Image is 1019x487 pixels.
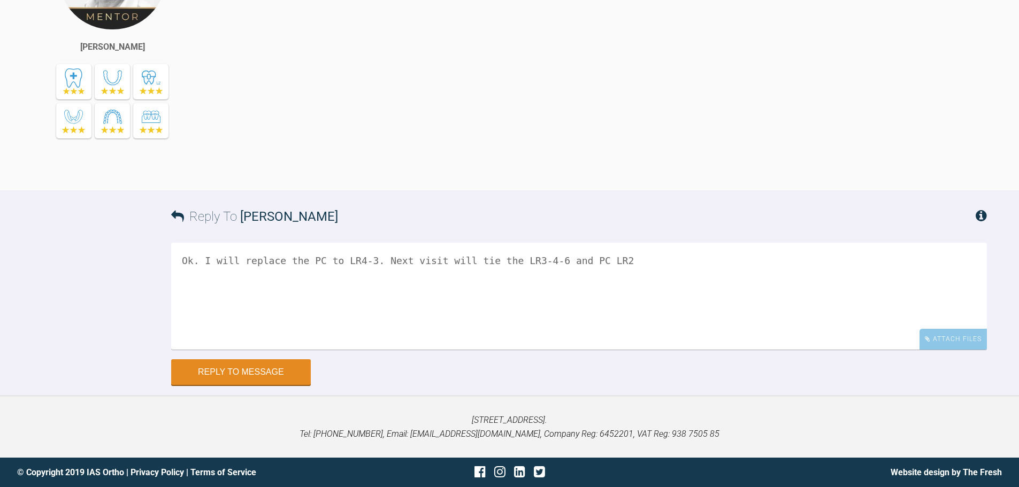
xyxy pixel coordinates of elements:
span: [PERSON_NAME] [240,209,338,224]
a: Website design by The Fresh [891,467,1002,477]
div: Attach Files [920,329,987,350]
textarea: Ok. I will replace the PC to LR4-3. Next visit will tie the LR3-4-6 and PC LR2 [171,243,987,350]
button: Reply to Message [171,359,311,385]
a: Terms of Service [190,467,256,477]
a: Privacy Policy [131,467,184,477]
h3: Reply To [171,206,338,227]
p: [STREET_ADDRESS]. Tel: [PHONE_NUMBER], Email: [EMAIL_ADDRESS][DOMAIN_NAME], Company Reg: 6452201,... [17,413,1002,440]
div: © Copyright 2019 IAS Ortho | | [17,466,346,480]
div: [PERSON_NAME] [80,40,145,54]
